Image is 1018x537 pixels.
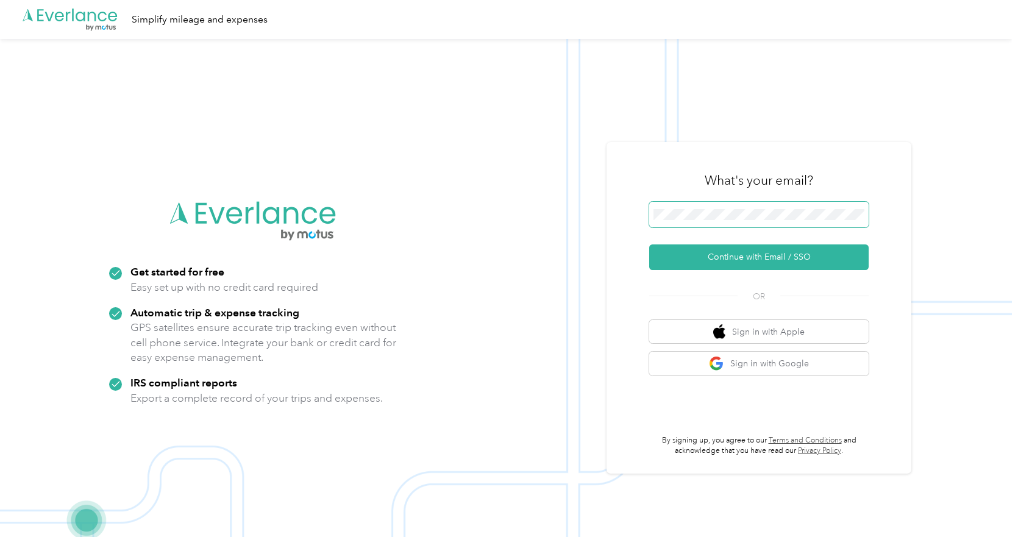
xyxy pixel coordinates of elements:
[649,352,869,375] button: google logoSign in with Google
[132,12,268,27] div: Simplify mileage and expenses
[130,391,383,406] p: Export a complete record of your trips and expenses.
[130,306,299,319] strong: Automatic trip & expense tracking
[649,320,869,344] button: apple logoSign in with Apple
[649,244,869,270] button: Continue with Email / SSO
[649,435,869,457] p: By signing up, you agree to our and acknowledge that you have read our .
[738,290,780,303] span: OR
[769,436,842,445] a: Terms and Conditions
[130,265,224,278] strong: Get started for free
[709,356,724,371] img: google logo
[130,376,237,389] strong: IRS compliant reports
[713,324,725,340] img: apple logo
[130,320,397,365] p: GPS satellites ensure accurate trip tracking even without cell phone service. Integrate your bank...
[130,280,318,295] p: Easy set up with no credit card required
[798,446,841,455] a: Privacy Policy
[705,172,813,189] h3: What's your email?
